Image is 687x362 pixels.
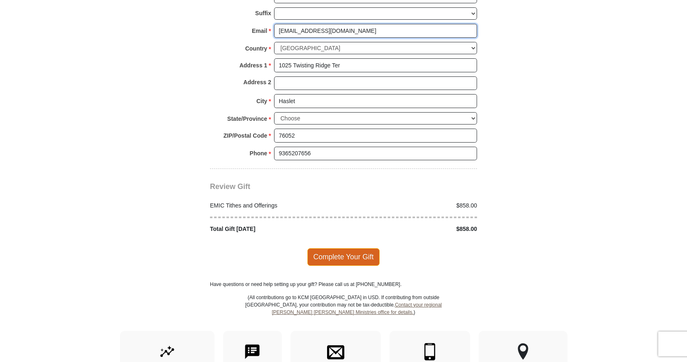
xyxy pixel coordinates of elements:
[210,281,477,288] p: Have questions or need help setting up your gift? Please call us at [PHONE_NUMBER].
[245,294,442,331] p: (All contributions go to KCM [GEOGRAPHIC_DATA] in USD. If contributing from outside [GEOGRAPHIC_D...
[243,76,271,88] strong: Address 2
[343,225,482,233] div: $858.00
[227,113,267,125] strong: State/Province
[517,343,529,360] img: other-region
[250,148,267,159] strong: Phone
[252,25,267,37] strong: Email
[206,201,344,210] div: EMIC Tithes and Offerings
[245,43,267,54] strong: Country
[421,343,438,360] img: mobile.svg
[343,201,482,210] div: $858.00
[256,95,267,107] strong: City
[255,7,271,19] strong: Suffix
[327,343,344,360] img: envelope.svg
[240,60,267,71] strong: Address 1
[224,130,267,141] strong: ZIP/Postal Code
[206,225,344,233] div: Total Gift [DATE]
[307,248,380,265] span: Complete Your Gift
[272,302,442,315] a: Contact your regional [PERSON_NAME] [PERSON_NAME] Ministries office for details.
[210,182,250,191] span: Review Gift
[244,343,261,360] img: text-to-give.svg
[159,343,176,360] img: give-by-stock.svg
